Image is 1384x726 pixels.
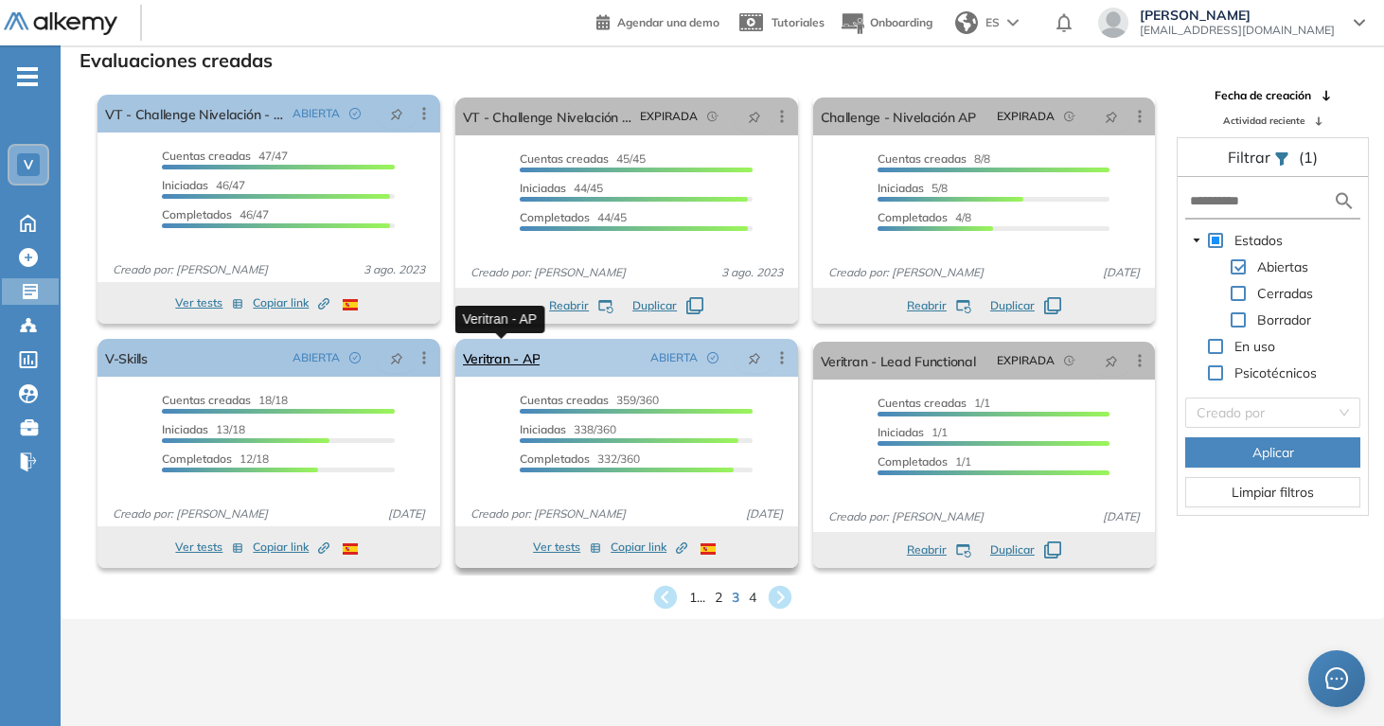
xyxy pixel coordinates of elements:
img: ESP [701,543,716,555]
span: 5/8 [878,181,948,195]
span: Creado por: [PERSON_NAME] [105,261,275,278]
button: Ver tests [175,536,243,558]
span: Completados [878,210,948,224]
span: Cuentas creadas [162,149,251,163]
span: Psicotécnicos [1234,364,1317,381]
span: Completados [520,210,590,224]
a: Agendar una demo [596,9,719,32]
span: pushpin [390,350,403,365]
span: pushpin [1105,353,1118,368]
span: 4/8 [878,210,971,224]
span: field-time [1064,111,1075,122]
span: Iniciadas [878,425,924,439]
span: Creado por: [PERSON_NAME] [821,264,991,281]
span: Estados [1234,232,1283,249]
button: Copiar link [611,536,687,558]
span: Duplicar [990,541,1035,558]
span: 3 ago. 2023 [714,264,790,281]
span: Reabrir [549,297,589,314]
button: Ver tests [533,536,601,558]
span: Actividad reciente [1223,114,1304,128]
span: Fecha de creación [1215,87,1311,104]
span: Copiar link [253,294,329,311]
div: Veritran - AP [455,306,545,333]
span: ES [985,14,1000,31]
span: Creado por: [PERSON_NAME] [821,508,991,525]
button: pushpin [1091,345,1132,376]
span: 332/360 [520,452,640,466]
span: V [24,157,33,172]
span: Cuentas creadas [162,393,251,407]
img: ESP [343,543,358,555]
a: VT - Challenge Nivelación - Plataforma [463,97,632,135]
span: Iniciadas [520,422,566,436]
span: Iniciadas [162,178,208,192]
button: Limpiar filtros [1185,477,1360,507]
span: 8/8 [878,151,990,166]
a: Veritran - AP [463,339,541,377]
button: Reabrir [907,541,971,558]
span: Borrador [1253,309,1315,331]
button: Reabrir [907,297,971,314]
span: Duplicar [632,297,677,314]
span: EXPIRADA [640,108,698,125]
span: Iniciadas [162,422,208,436]
span: 1/1 [878,425,948,439]
button: pushpin [734,101,775,132]
span: 4 [749,588,756,608]
span: Completados [162,207,232,221]
img: search icon [1333,189,1356,213]
span: 18/18 [162,393,288,407]
span: Onboarding [870,15,932,29]
span: pushpin [748,109,761,124]
span: Abiertas [1257,258,1308,275]
span: 46/47 [162,178,245,192]
span: Creado por: [PERSON_NAME] [463,505,633,522]
a: VT - Challenge Nivelación - Lógica [105,95,285,133]
span: Aplicar [1252,442,1294,463]
span: Completados [520,452,590,466]
button: Copiar link [253,292,329,314]
span: ABIERTA [650,349,698,366]
button: Duplicar [632,297,703,314]
span: Completados [162,452,232,466]
a: Challenge - Nivelación AP [821,97,976,135]
span: Cuentas creadas [878,396,967,410]
span: pushpin [748,350,761,365]
span: En uso [1231,335,1279,358]
span: message [1325,667,1348,690]
span: Abiertas [1253,256,1312,278]
button: Duplicar [990,297,1061,314]
img: Logo [4,12,117,36]
span: ABIERTA [293,349,340,366]
span: [DATE] [381,505,433,522]
span: 44/45 [520,210,627,224]
span: Copiar link [611,539,687,556]
span: [PERSON_NAME] [1140,8,1335,23]
span: [DATE] [1095,264,1147,281]
span: 2 [715,588,722,608]
span: [DATE] [738,505,790,522]
span: 3 [732,588,739,608]
span: En uso [1234,338,1275,355]
img: arrow [1007,19,1019,27]
button: Reabrir [549,297,613,314]
span: Filtrar [1228,148,1274,167]
h3: Evaluaciones creadas [80,49,273,72]
span: Copiar link [253,539,329,556]
button: Ver tests [175,292,243,314]
span: Estados [1231,229,1286,252]
span: (1) [1299,146,1318,168]
a: V-Skills [105,339,148,377]
span: EXPIRADA [997,108,1055,125]
button: Copiar link [253,536,329,558]
span: [EMAIL_ADDRESS][DOMAIN_NAME] [1140,23,1335,38]
span: 1/1 [878,454,971,469]
span: 359/360 [520,393,659,407]
button: pushpin [1091,101,1132,132]
span: Cerradas [1257,285,1313,302]
span: Cuentas creadas [520,393,609,407]
span: Cuentas creadas [878,151,967,166]
button: pushpin [376,98,417,129]
button: Aplicar [1185,437,1360,468]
